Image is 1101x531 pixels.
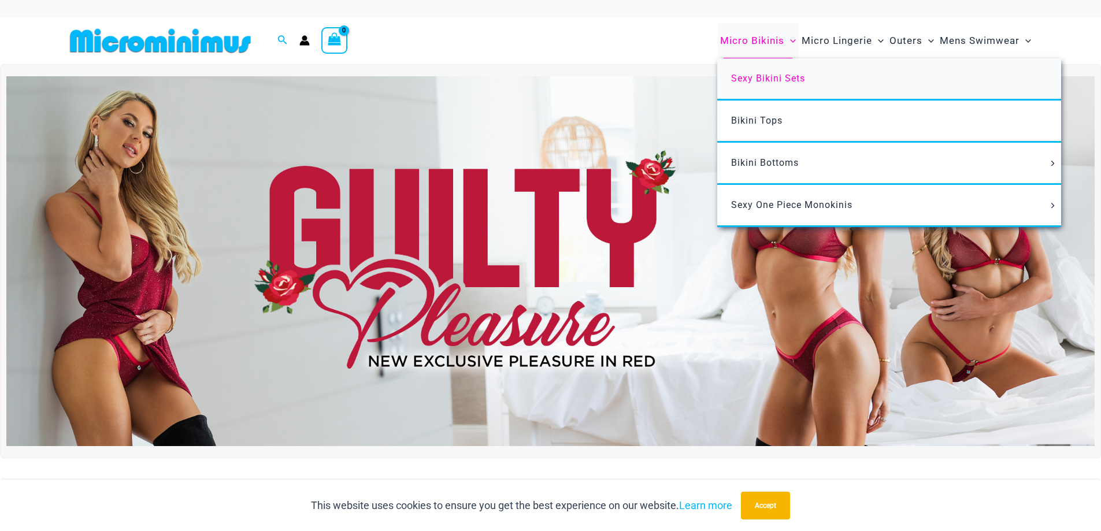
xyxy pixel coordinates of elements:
a: Bikini BottomsMenu ToggleMenu Toggle [717,143,1061,185]
span: Menu Toggle [1020,26,1031,55]
a: Mens SwimwearMenu ToggleMenu Toggle [937,23,1034,58]
span: Bikini Tops [731,115,783,126]
a: Sexy Bikini Sets [717,58,1061,101]
a: Micro LingerieMenu ToggleMenu Toggle [799,23,887,58]
span: Menu Toggle [1046,203,1059,209]
span: Sexy One Piece Monokinis [731,199,852,210]
a: Account icon link [299,35,310,46]
a: OutersMenu ToggleMenu Toggle [887,23,937,58]
span: Bikini Bottoms [731,157,799,168]
img: MM SHOP LOGO FLAT [65,28,255,54]
span: Mens Swimwear [940,26,1020,55]
span: Menu Toggle [872,26,884,55]
nav: Site Navigation [716,21,1036,60]
p: This website uses cookies to ensure you get the best experience on our website. [311,497,732,514]
span: Micro Bikinis [720,26,784,55]
a: Search icon link [277,34,288,48]
span: Menu Toggle [784,26,796,55]
button: Accept [741,492,790,519]
span: Micro Lingerie [802,26,872,55]
a: Bikini Tops [717,101,1061,143]
span: Menu Toggle [922,26,934,55]
span: Sexy Bikini Sets [731,73,805,84]
img: Guilty Pleasures Red Lingerie [6,76,1095,446]
span: Menu Toggle [1046,161,1059,166]
a: Micro BikinisMenu ToggleMenu Toggle [717,23,799,58]
a: Sexy One Piece MonokinisMenu ToggleMenu Toggle [717,185,1061,227]
a: View Shopping Cart, empty [321,27,348,54]
a: Learn more [679,499,732,511]
span: Outers [889,26,922,55]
